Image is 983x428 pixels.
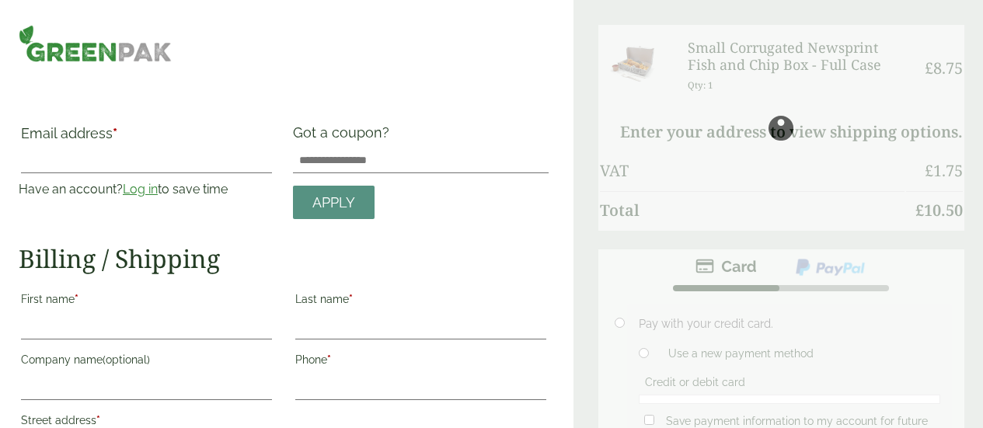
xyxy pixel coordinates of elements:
label: Email address [21,127,272,148]
p: Have an account? to save time [19,180,274,199]
label: Last name [295,288,546,315]
a: Apply [293,186,375,219]
abbr: required [96,414,100,426]
abbr: required [327,353,331,366]
span: (optional) [103,353,150,366]
abbr: required [113,125,117,141]
span: Apply [312,194,355,211]
label: Company name [21,349,272,375]
abbr: required [349,293,353,305]
label: Phone [295,349,546,375]
abbr: required [75,293,78,305]
label: First name [21,288,272,315]
h2: Billing / Shipping [19,244,549,273]
a: Log in [123,182,158,197]
label: Got a coupon? [293,124,396,148]
img: GreenPak Supplies [19,25,172,62]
